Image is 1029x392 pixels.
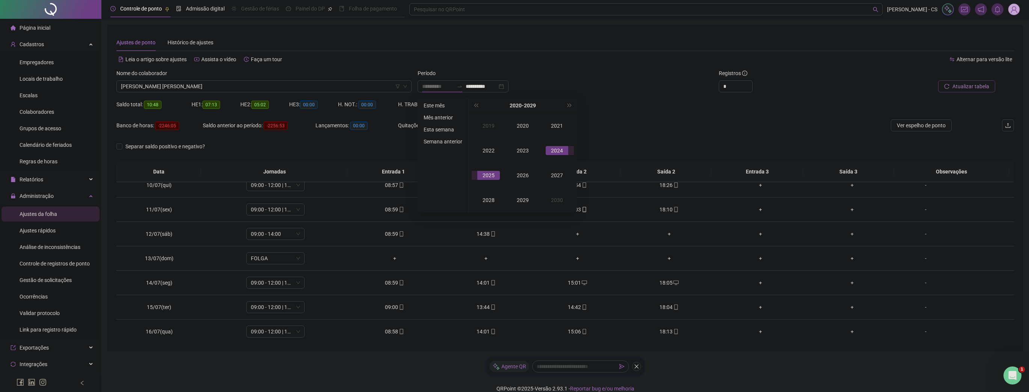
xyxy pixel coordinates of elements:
div: HE 1: [192,100,240,109]
span: file [11,177,16,182]
div: 18:04 [629,303,709,311]
div: + [812,303,892,311]
div: - [904,205,948,214]
th: Entrada 1 [348,161,439,182]
span: THAISE DA SILVA SOUZA SANTOS [121,81,407,92]
div: 14:38 [447,230,526,238]
li: Esta semana [421,125,465,134]
div: + [812,327,892,336]
div: + [812,230,892,238]
span: close [634,364,639,369]
div: 2019 [477,121,500,130]
div: 2021 [546,121,568,130]
div: 15:06 [538,327,617,336]
span: mobile [673,305,679,310]
span: 09:00 - 12:00 | 13:00 - 18:00 [251,302,300,313]
div: + [721,303,800,311]
td: 2023 [506,138,540,163]
span: Relatórios [20,176,43,182]
div: 2023 [511,146,534,155]
span: file-text [118,57,124,62]
span: bell [994,6,1001,13]
div: 15:01 [538,279,617,287]
span: mobile [581,305,587,310]
span: mobile [398,231,404,237]
span: export [11,345,16,350]
span: to [457,83,463,89]
span: desktop [673,280,679,285]
span: Página inicial [20,25,50,31]
td: 2029 [506,188,540,213]
span: Admissão digital [186,6,225,12]
th: Jornadas [201,161,348,182]
div: 2028 [477,196,500,205]
span: Gestão de solicitações [20,277,72,283]
div: 08:58 [355,327,435,336]
div: 14:42 [538,303,617,311]
span: Leia o artigo sobre ajustes [125,56,187,62]
button: super-next-year [566,98,574,113]
span: desktop [581,280,587,285]
div: 15:03 [538,205,617,214]
div: 18:26 [629,181,709,189]
span: 09:00 - 12:00 | 13:00 - 18:00 [251,277,300,288]
div: H. TRAB.: [398,100,462,109]
div: HE 2: [240,100,289,109]
div: - [904,279,948,287]
span: Ocorrências [20,294,48,300]
td: 2019 [472,113,506,138]
span: Histórico de ajustes [167,39,213,45]
th: Saída 2 [621,161,712,182]
div: - [904,327,948,336]
span: 14/07(seg) [146,280,172,286]
span: Escalas [20,92,38,98]
span: Alternar para versão lite [957,56,1012,62]
span: lock [11,193,16,199]
span: pushpin [165,7,169,11]
span: 00:00 [350,122,368,130]
div: 18:10 [629,205,709,214]
span: mobile [398,329,404,334]
button: Ver espelho de ponto [891,119,952,131]
span: mobile [398,305,404,310]
div: - [904,230,948,238]
span: Ajustes rápidos [20,228,56,234]
span: book [339,6,344,11]
div: 2026 [511,171,534,180]
div: Saldo anterior ao período: [203,121,315,130]
div: HE 3: [289,100,338,109]
span: 13/07(dom) [145,255,174,261]
span: mobile [490,231,496,237]
button: Atualizar tabela [938,80,995,92]
span: search [873,7,878,12]
span: fund [961,6,968,13]
td: 2025 [472,163,506,188]
button: decade panel [510,98,536,113]
span: Grupos de acesso [20,125,61,131]
span: Regras de horas [20,158,57,164]
span: 16/07(qua) [146,329,173,335]
span: 00:00 [300,101,318,109]
span: 09:00 - 12:00 | 13:00 - 18:00 [251,204,300,215]
div: 08:59 [355,279,435,287]
span: Exportações [20,345,49,351]
td: 2027 [540,163,574,188]
span: 10:48 [144,101,161,109]
div: 08:57 [355,181,435,189]
span: Locais de trabalho [20,76,63,82]
span: swap [949,57,955,62]
span: instagram [39,378,47,386]
span: Ajustes da folha [20,211,57,217]
div: 09:00 [355,303,435,311]
span: 1 [1019,366,1025,372]
span: info-circle [742,71,747,76]
span: notification [978,6,984,13]
span: mobile [398,207,404,212]
span: Versão [535,386,551,392]
button: super-prev-year [472,98,480,113]
span: Link para registro rápido [20,327,77,333]
span: Validar protocolo [20,310,60,316]
span: Colaboradores [20,109,54,115]
div: + [721,205,800,214]
div: 08:59 [355,230,435,238]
